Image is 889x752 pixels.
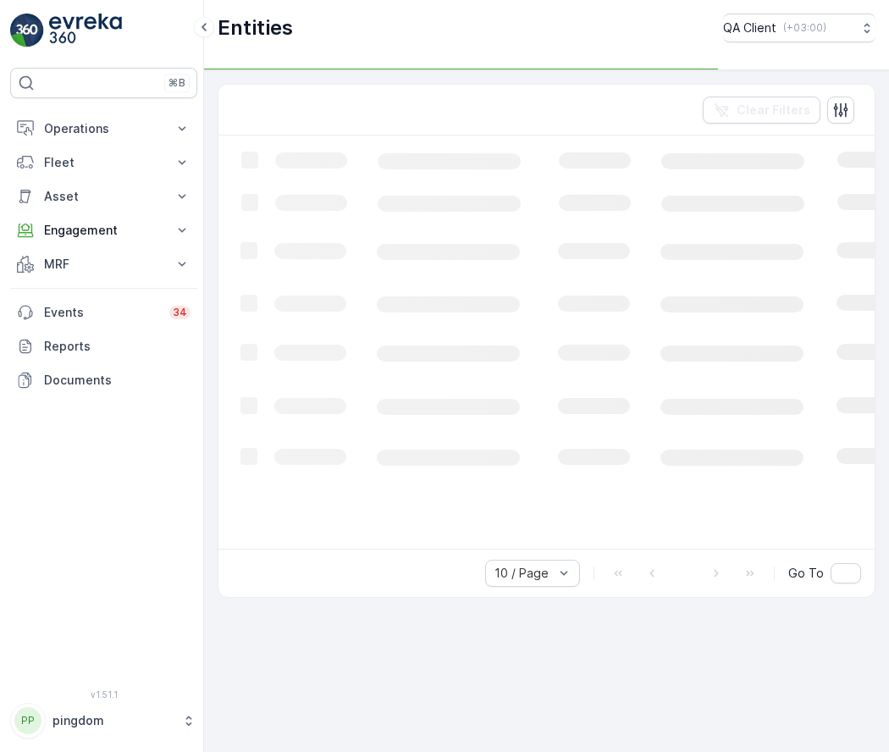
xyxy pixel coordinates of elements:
[14,707,41,734] div: PP
[44,120,163,137] p: Operations
[44,256,163,273] p: MRF
[44,338,190,355] p: Reports
[44,222,163,239] p: Engagement
[10,112,197,146] button: Operations
[44,304,159,321] p: Events
[10,146,197,180] button: Fleet
[168,76,185,90] p: ⌘B
[723,14,875,42] button: QA Client(+03:00)
[10,703,197,738] button: PPpingdom
[173,306,187,319] p: 34
[44,154,163,171] p: Fleet
[218,14,293,41] p: Entities
[10,296,197,329] a: Events34
[10,689,197,699] span: v 1.51.1
[44,372,190,389] p: Documents
[10,180,197,213] button: Asset
[723,19,776,36] p: QA Client
[788,565,824,582] span: Go To
[10,213,197,247] button: Engagement
[49,14,122,47] img: logo_light-DOdMpM7g.png
[737,102,810,119] p: Clear Filters
[10,363,197,397] a: Documents
[52,712,174,729] p: pingdom
[10,14,44,47] img: logo
[44,188,163,205] p: Asset
[783,21,826,35] p: ( +03:00 )
[10,329,197,363] a: Reports
[10,247,197,281] button: MRF
[703,97,820,124] button: Clear Filters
